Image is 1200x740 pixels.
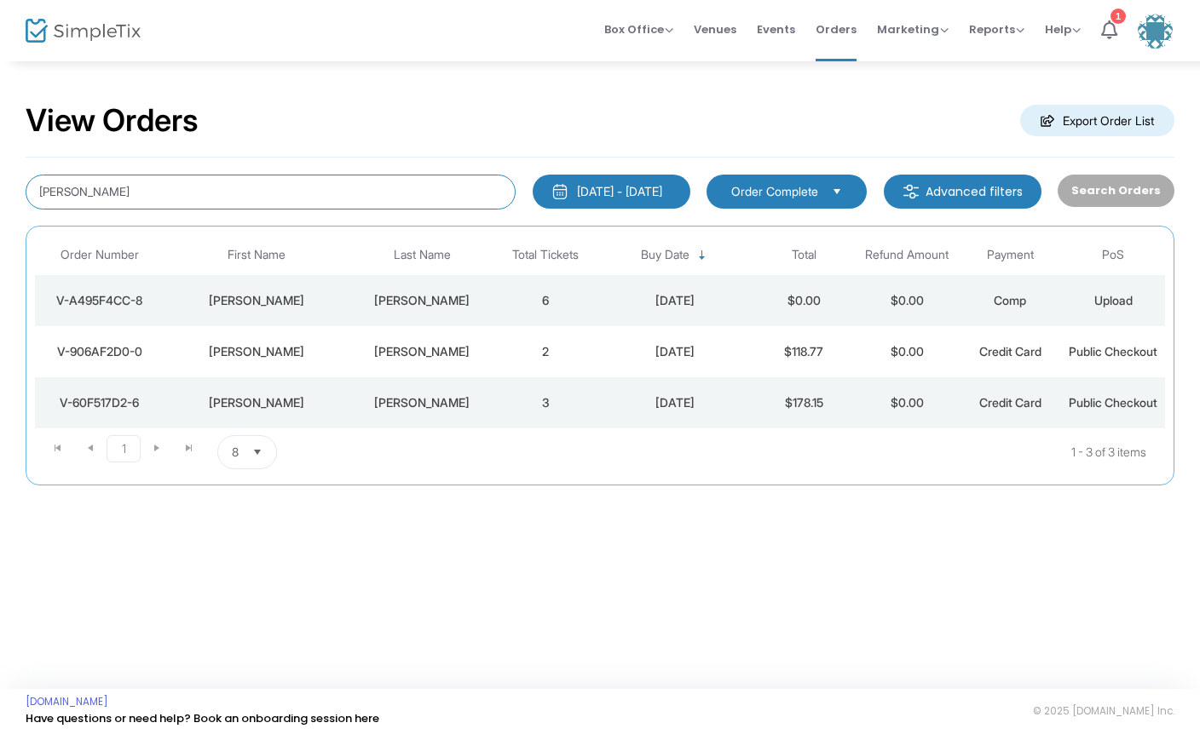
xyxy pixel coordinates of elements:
div: Katie [168,394,345,411]
td: $178.15 [753,377,856,428]
span: Credit Card [979,395,1041,410]
span: Public Checkout [1069,344,1157,359]
span: Comp [994,293,1026,307]
div: 1 [1111,9,1126,24]
span: Page 1 [107,435,141,462]
kendo-pager-info: 1 - 3 of 3 items [447,435,1146,469]
th: Total [753,235,856,275]
div: V-60F517D2-6 [39,394,159,411]
div: Data table [35,235,1165,428]
div: Kuhlmann [354,343,490,360]
button: [DATE] - [DATE] [533,175,690,209]
input: Search by name, email, phone, order number, ip address, or last 4 digits of card [26,175,516,209]
div: Kuhl [354,394,490,411]
m-button: Export Order List [1020,105,1174,136]
div: V-A495F4CC-8 [39,292,159,309]
span: PoS [1102,248,1124,262]
div: Kuhl [354,292,490,309]
span: Buy Date [641,248,689,262]
span: Public Checkout [1069,395,1157,410]
a: [DOMAIN_NAME] [26,695,108,708]
span: Orders [816,8,857,51]
div: 7/25/2025 [602,394,748,411]
td: 3 [494,377,597,428]
span: Credit Card [979,344,1041,359]
td: $0.00 [856,377,959,428]
td: 2 [494,326,597,377]
div: Chris [168,292,345,309]
img: filter [903,183,920,200]
h2: View Orders [26,102,199,140]
span: Order Number [61,248,139,262]
td: $0.00 [753,275,856,326]
span: Box Office [604,21,673,37]
span: First Name [228,248,286,262]
img: monthly [551,183,568,200]
td: $118.77 [753,326,856,377]
span: Sortable [695,249,709,262]
span: Order Complete [731,183,818,200]
td: $0.00 [856,326,959,377]
span: Upload [1094,293,1133,307]
button: Select [245,436,269,468]
th: Refund Amount [856,235,959,275]
span: Reports [969,21,1024,37]
span: 8 [232,444,239,461]
div: Celene [168,343,345,360]
div: 7/25/2025 [602,343,748,360]
button: Select [825,182,849,201]
span: Help [1045,21,1081,37]
span: Last Name [394,248,451,262]
td: 6 [494,275,597,326]
m-button: Advanced filters [884,175,1041,209]
span: Payment [987,248,1034,262]
span: © 2025 [DOMAIN_NAME] Inc. [1033,704,1174,718]
span: Venues [694,8,736,51]
th: Total Tickets [494,235,597,275]
div: 8/19/2025 [602,292,748,309]
a: Have questions or need help? Book an onboarding session here [26,710,379,726]
span: Marketing [877,21,949,37]
div: [DATE] - [DATE] [577,183,662,200]
div: V-906AF2D0-0 [39,343,159,360]
span: Events [757,8,795,51]
td: $0.00 [856,275,959,326]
